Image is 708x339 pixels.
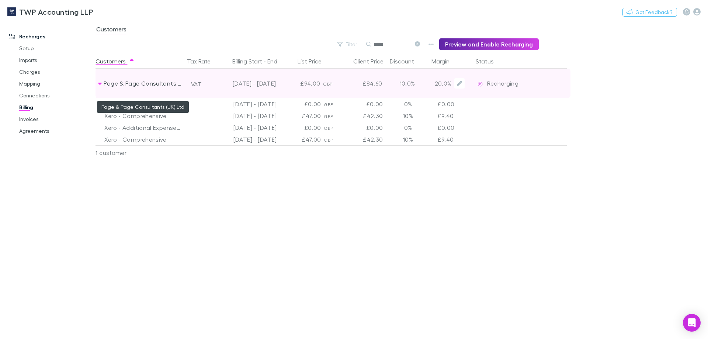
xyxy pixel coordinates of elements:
[487,80,518,87] span: Recharging
[324,137,333,143] span: GBP
[279,69,323,98] div: £94.00
[622,8,677,17] button: Got Feedback?
[432,79,451,88] p: 20.0%
[454,78,465,89] button: Edit
[104,122,181,134] div: Xero - Additional Expenses Charges
[683,314,701,332] div: Open Intercom Messenger
[430,110,474,122] div: £9.40
[341,134,386,145] div: £42.30
[353,54,392,69] button: Client Price
[12,78,100,90] a: Mapping
[341,69,385,98] div: £84.60
[390,54,423,69] button: Discount
[19,7,93,16] h3: TWP Accounting LLP
[385,69,429,98] div: 10.0%
[96,25,126,35] span: Customers
[476,54,503,69] button: Status
[341,110,386,122] div: £42.30
[431,54,458,69] button: Margin
[334,40,362,49] button: Filter
[280,110,324,122] div: £47.00
[386,122,430,134] div: 0%
[12,54,100,66] a: Imports
[188,78,205,90] button: VAT
[215,69,276,98] div: [DATE] - [DATE]
[12,42,100,54] a: Setup
[232,54,286,69] button: Billing Start - End
[386,134,430,145] div: 10%
[104,110,181,122] div: Xero - Comprehensive
[324,125,333,131] span: GBP
[476,80,484,88] img: Recharging
[12,113,100,125] a: Invoices
[1,31,100,42] a: Recharges
[341,98,386,110] div: £0.00
[3,3,98,21] a: TWP Accounting LLP
[386,98,430,110] div: 0%
[213,98,280,110] div: [DATE] - [DATE]
[439,38,539,50] button: Preview and Enable Recharging
[12,90,100,101] a: Connections
[386,110,430,122] div: 10%
[213,134,280,145] div: [DATE] - [DATE]
[96,54,135,69] button: Customers
[341,122,386,134] div: £0.00
[280,98,324,110] div: £0.00
[280,122,324,134] div: £0.00
[280,134,324,145] div: £47.00
[12,66,100,78] a: Charges
[430,122,474,134] div: £0.00
[12,125,100,137] a: Agreements
[7,7,16,16] img: TWP Accounting LLP's Logo
[298,54,330,69] button: List Price
[324,114,333,119] span: GBP
[213,110,280,122] div: [DATE] - [DATE]
[430,134,474,145] div: £9.40
[104,69,182,98] div: Page & Page Consultants (UK) Ltd
[96,69,570,98] div: VAT[DATE] - [DATE]£94.00GBP£84.6010.0%20.0%EditRechargingRecharging
[430,98,474,110] div: £0.00
[12,101,100,113] a: Billing
[213,122,280,134] div: [DATE] - [DATE]
[323,81,332,87] span: GBP
[104,98,181,110] div: Xero - Additional Expenses Charges
[187,54,219,69] button: Tax Rate
[96,145,184,160] div: 1 customer
[104,134,181,145] div: Xero - Comprehensive
[324,102,333,107] span: GBP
